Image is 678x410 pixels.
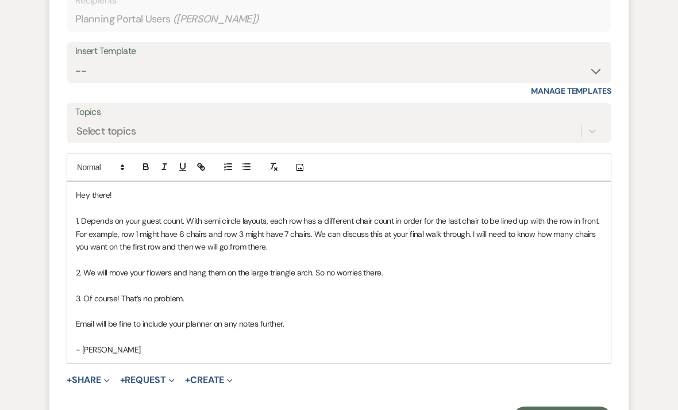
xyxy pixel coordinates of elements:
[75,43,603,60] div: Insert Template
[76,266,602,279] p: 2. We will move your flowers and hang them on the large triangle arch. So no worries there.
[75,8,603,30] div: Planning Portal Users
[76,214,602,253] p: 1. Depends on your guest count. With semi circle layouts, each row has a different chair count in...
[120,375,125,385] span: +
[67,375,72,385] span: +
[120,375,175,385] button: Request
[76,292,602,305] p: 3. Of course! That’s no problem.
[76,343,602,356] p: - [PERSON_NAME]
[185,375,190,385] span: +
[531,86,611,96] a: Manage Templates
[185,375,233,385] button: Create
[76,189,602,201] p: Hey there!
[173,12,259,27] span: ( [PERSON_NAME] )
[76,317,602,330] p: Email will be fine to include your planner on any notes further.
[76,124,136,139] div: Select topics
[67,375,110,385] button: Share
[75,104,603,121] label: Topics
